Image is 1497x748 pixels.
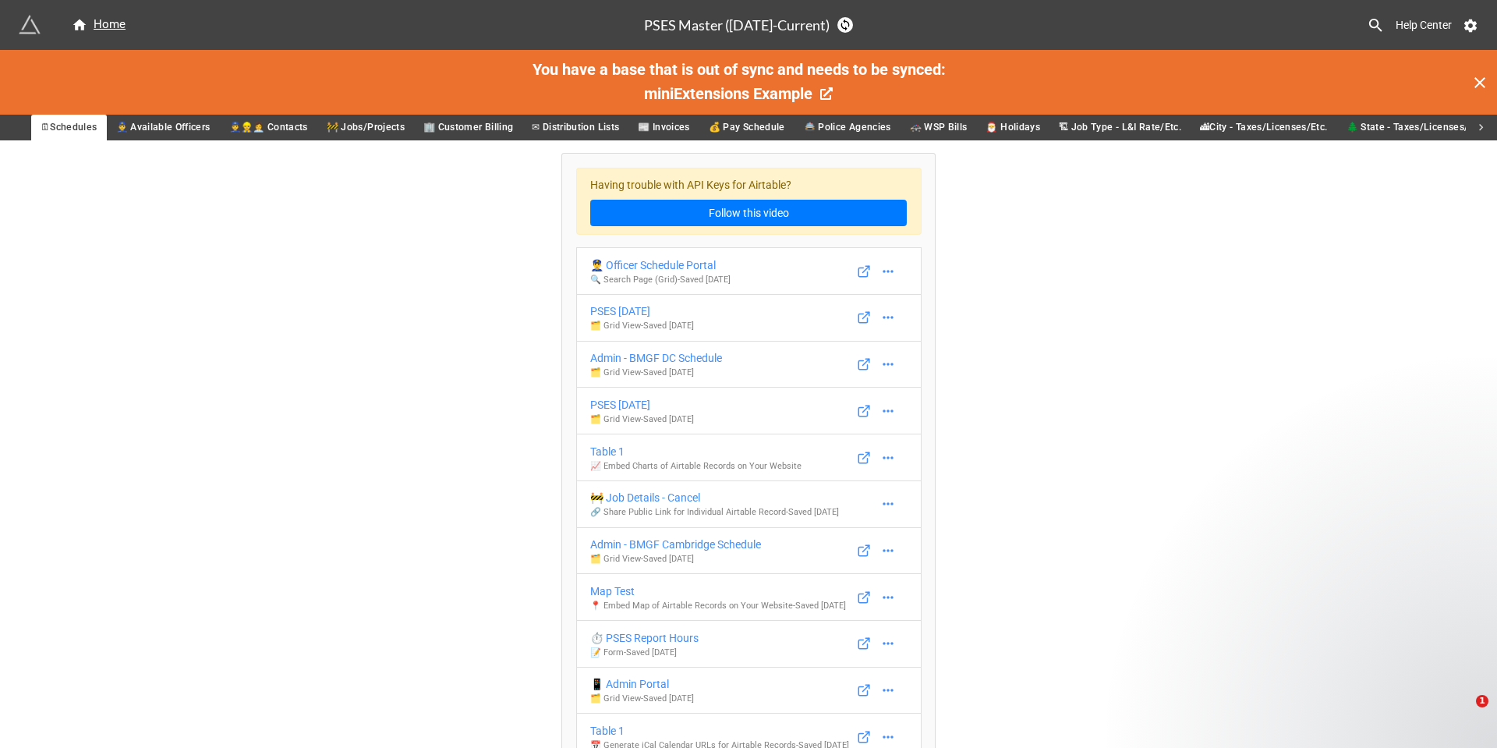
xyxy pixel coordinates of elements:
span: 👮‍♂️ Available Officers [116,119,211,136]
p: 📍 Embed Map of Airtable Records on Your Website - Saved [DATE] [590,600,846,612]
p: 📈 Embed Charts of Airtable Records on Your Website [590,460,802,473]
a: PSES [DATE]🗂️ Grid View-Saved [DATE] [576,294,922,342]
a: 👮‍♂️ Officer Schedule Portal🔍 Search Page (Grid)-Saved [DATE] [576,247,922,295]
span: 👮‍♀️👷‍♂️👩‍💼 Contacts [229,119,308,136]
div: 📱 Admin Portal [590,675,694,693]
div: Table 1 [590,443,802,460]
span: 🎅 Holidays [986,119,1040,136]
div: PSES [DATE] [590,396,694,413]
a: Help Center [1385,11,1463,39]
div: Table 1 [590,722,849,739]
iframe: Intercom notifications message [1185,597,1497,706]
p: 🔍 Search Page (Grid) - Saved [DATE] [590,274,731,286]
a: Admin - BMGF DC Schedule🗂️ Grid View-Saved [DATE] [576,341,922,388]
span: 🚧 Jobs/Projects [327,119,405,136]
div: 👮‍♂️ Officer Schedule Portal [590,257,731,274]
a: Home [62,16,135,34]
p: 🗂️ Grid View - Saved [DATE] [590,413,694,426]
a: ⏱ PSES Report Hours📝 Form-Saved [DATE] [576,620,922,668]
span: 🚔 Police Agencies [804,119,891,136]
p: 🗂️ Grid View - Saved [DATE] [590,367,722,379]
a: Follow this video [590,200,907,226]
span: 1 [1476,695,1488,707]
div: Map Test [590,583,846,600]
span: 🚓 WSP Bills [910,119,968,136]
a: Admin - BMGF Cambridge Schedule🗂️ Grid View-Saved [DATE] [576,527,922,575]
h3: PSES Master ([DATE]-Current) [644,18,830,32]
p: 🔗 Share Public Link for Individual Airtable Record - Saved [DATE] [590,506,839,519]
a: 🚧 Job Details - Cancel🔗 Share Public Link for Individual Airtable Record-Saved [DATE] [576,480,922,528]
span: 🏢 Customer Billing [423,119,513,136]
span: 🏗 Job Type - L&I Rate/Etc. [1059,119,1181,136]
div: scrollable auto tabs example [31,115,1466,140]
a: Map Test📍 Embed Map of Airtable Records on Your Website-Saved [DATE] [576,573,922,621]
span: 💰 Pay Schedule [709,119,785,136]
div: Having trouble with API Keys for Airtable? [576,168,922,236]
p: 🗂️ Grid View - Saved [DATE] [590,553,761,565]
p: 🗂️ Grid View - Saved [DATE] [590,320,694,332]
a: PSES [DATE]🗂️ Grid View-Saved [DATE] [576,387,922,434]
img: miniextensions-icon.73ae0678.png [19,14,41,36]
a: 📱 Admin Portal🗂️ Grid View-Saved [DATE] [576,667,922,714]
a: Table 1📈 Embed Charts of Airtable Records on Your Website [576,434,922,481]
span: 🌲 State - Taxes/Licenses/Etc. [1347,119,1485,136]
div: ⏱ PSES Report Hours [590,629,699,647]
div: Admin - BMGF Cambridge Schedule [590,536,761,553]
div: 🚧 Job Details - Cancel [590,489,839,506]
p: 📝 Form - Saved [DATE] [590,647,699,659]
span: miniExtensions Example [644,84,812,103]
span: 🗓Schedules [41,119,97,136]
div: Home [72,16,126,34]
span: 📰 Invoices [638,119,690,136]
span: You have a base that is out of sync and needs to be synced: [533,60,946,79]
div: PSES [DATE] [590,303,694,320]
span: ✉ Distribution Lists [532,119,619,136]
iframe: Intercom live chat [1444,695,1481,732]
div: Admin - BMGF DC Schedule [590,349,722,367]
span: 🏙City - Taxes/Licenses/Etc. [1200,119,1327,136]
a: Sync Base Structure [837,17,853,33]
p: 🗂️ Grid View - Saved [DATE] [590,693,694,705]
